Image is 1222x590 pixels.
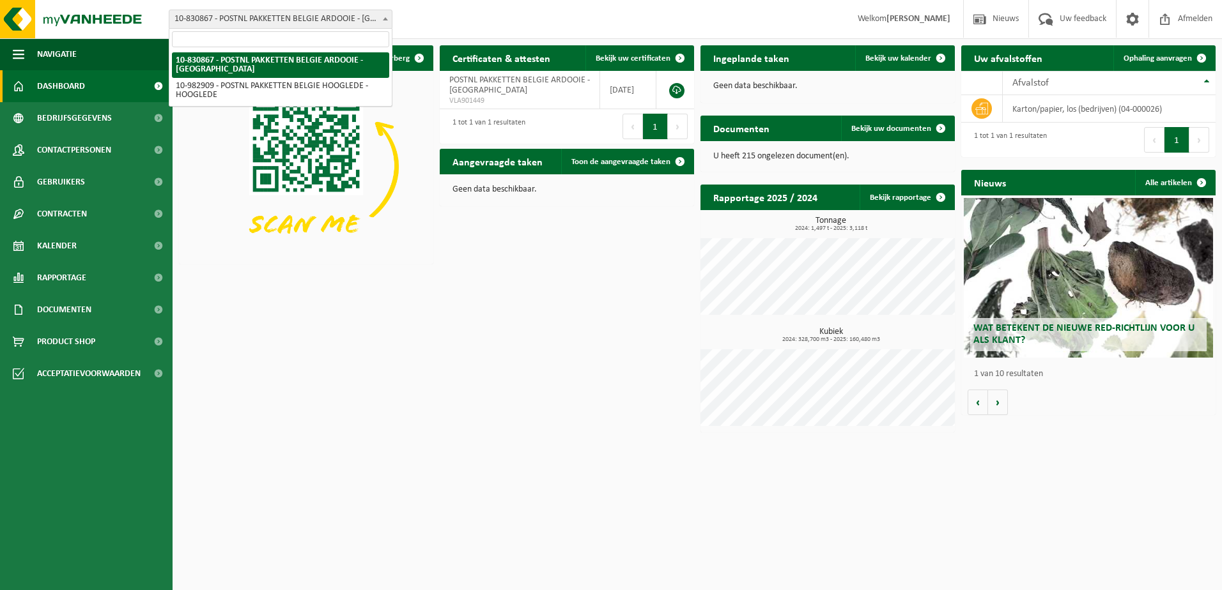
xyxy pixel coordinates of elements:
p: 1 van 10 resultaten [974,370,1209,379]
li: 10-830867 - POSTNL PAKKETTEN BELGIE ARDOOIE - [GEOGRAPHIC_DATA] [172,52,389,78]
a: Wat betekent de nieuwe RED-richtlijn voor u als klant? [964,198,1213,358]
h2: Ingeplande taken [700,45,802,70]
a: Ophaling aanvragen [1113,45,1214,71]
span: Contactpersonen [37,134,111,166]
span: Bekijk uw certificaten [596,54,670,63]
a: Bekijk uw kalender [855,45,954,71]
button: 1 [1164,127,1189,153]
p: U heeft 215 ongelezen document(en). [713,152,942,161]
p: Geen data beschikbaar. [713,82,942,91]
h2: Nieuws [961,170,1019,195]
h2: Uw afvalstoffen [961,45,1055,70]
h2: Documenten [700,116,782,140]
span: Contracten [37,198,87,230]
span: Verberg [382,54,410,63]
span: Kalender [37,230,77,262]
span: POSTNL PAKKETTEN BELGIE ARDOOIE - [GEOGRAPHIC_DATA] [449,75,590,95]
span: Afvalstof [1012,78,1049,88]
span: 10-830867 - POSTNL PAKKETTEN BELGIE ARDOOIE - ARDOOIE [169,10,392,29]
h2: Rapportage 2025 / 2024 [700,185,830,209]
span: 2024: 328,700 m3 - 2025: 160,480 m3 [707,337,955,343]
span: Ophaling aanvragen [1124,54,1192,63]
td: [DATE] [600,71,656,109]
button: Previous [1144,127,1164,153]
button: Previous [623,114,643,139]
span: Gebruikers [37,166,85,198]
span: VLA901449 [449,96,590,106]
span: Toon de aangevraagde taken [571,158,670,166]
img: Download de VHEPlus App [179,71,433,262]
h3: Kubiek [707,328,955,343]
a: Bekijk rapportage [860,185,954,210]
li: 10-982909 - POSTNL PAKKETTEN BELGIE HOOGLEDE - HOOGLEDE [172,78,389,103]
a: Bekijk uw documenten [841,116,954,141]
span: Rapportage [37,262,86,294]
span: 2024: 1,497 t - 2025: 3,118 t [707,225,955,232]
button: Vorige [968,390,988,415]
span: Bekijk uw kalender [865,54,931,63]
span: 10-830867 - POSTNL PAKKETTEN BELGIE ARDOOIE - ARDOOIE [169,10,392,28]
a: Bekijk uw certificaten [585,45,693,71]
td: karton/papier, los (bedrijven) (04-000026) [1003,95,1216,123]
button: Verberg [371,45,432,71]
span: Bedrijfsgegevens [37,102,112,134]
span: Bekijk uw documenten [851,125,931,133]
span: Wat betekent de nieuwe RED-richtlijn voor u als klant? [973,323,1195,345]
a: Alle artikelen [1135,170,1214,195]
button: Next [1189,127,1209,153]
a: Toon de aangevraagde taken [561,149,693,174]
button: 1 [643,114,668,139]
div: 1 tot 1 van 1 resultaten [446,112,525,140]
h2: Aangevraagde taken [440,149,555,174]
span: Acceptatievoorwaarden [37,358,141,390]
h2: Certificaten & attesten [440,45,563,70]
span: Dashboard [37,70,85,102]
p: Geen data beschikbaar. [452,185,681,194]
button: Volgende [988,390,1008,415]
div: 1 tot 1 van 1 resultaten [968,126,1047,154]
span: Product Shop [37,326,95,358]
strong: [PERSON_NAME] [886,14,950,24]
span: Navigatie [37,38,77,70]
h3: Tonnage [707,216,955,232]
button: Next [668,114,688,139]
span: Documenten [37,294,91,326]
